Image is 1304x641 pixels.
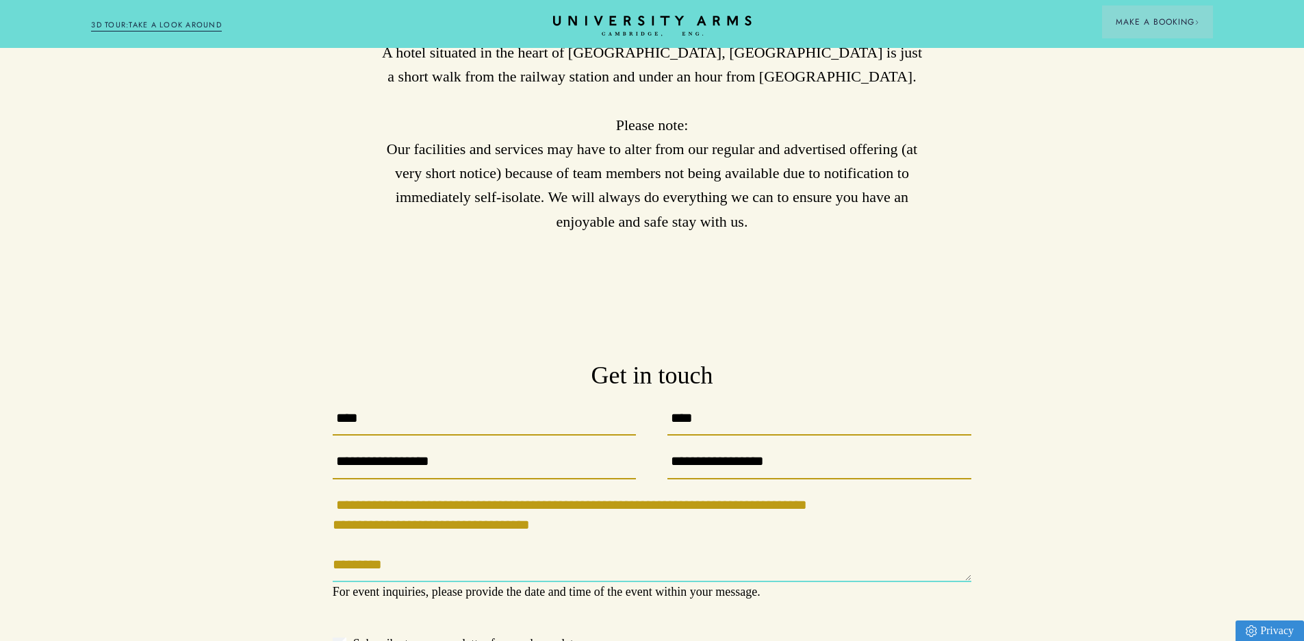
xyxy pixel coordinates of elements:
h3: Get in touch [333,360,971,392]
img: Arrow icon [1194,20,1199,25]
img: Privacy [1246,625,1257,637]
a: Home [553,16,752,37]
p: For event inquiries, please provide the date and time of the event within your message. [333,582,971,602]
button: Make a BookingArrow icon [1102,5,1213,38]
a: 3D TOUR:TAKE A LOOK AROUND [91,19,222,32]
p: A hotel situated in the heart of [GEOGRAPHIC_DATA], [GEOGRAPHIC_DATA] is just a short walk from t... [378,40,925,234]
span: Make a Booking [1116,16,1199,28]
a: Privacy [1236,620,1304,641]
